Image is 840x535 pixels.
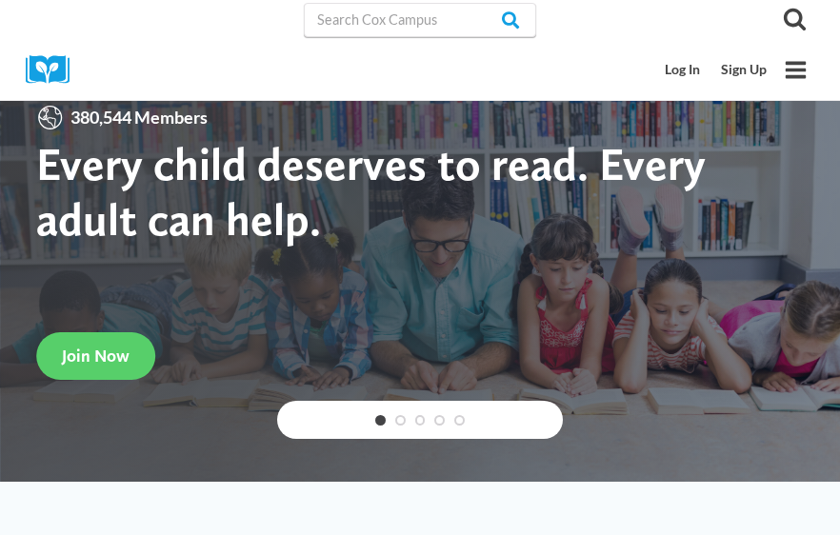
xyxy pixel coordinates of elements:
a: 3 [415,415,426,426]
a: 2 [395,415,406,426]
nav: Secondary Mobile Navigation [655,52,777,88]
img: Cox Campus [26,55,83,85]
a: Sign Up [710,52,777,88]
a: Log In [655,52,711,88]
span: Join Now [62,346,130,366]
button: Open menu [777,51,814,89]
a: 1 [375,415,386,426]
span: 380,544 Members [64,104,214,131]
a: 4 [434,415,445,426]
strong: Every child deserves to read. Every adult can help. [36,136,706,246]
input: Search Cox Campus [304,3,536,37]
a: 5 [454,415,465,426]
a: Join Now [36,332,155,379]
